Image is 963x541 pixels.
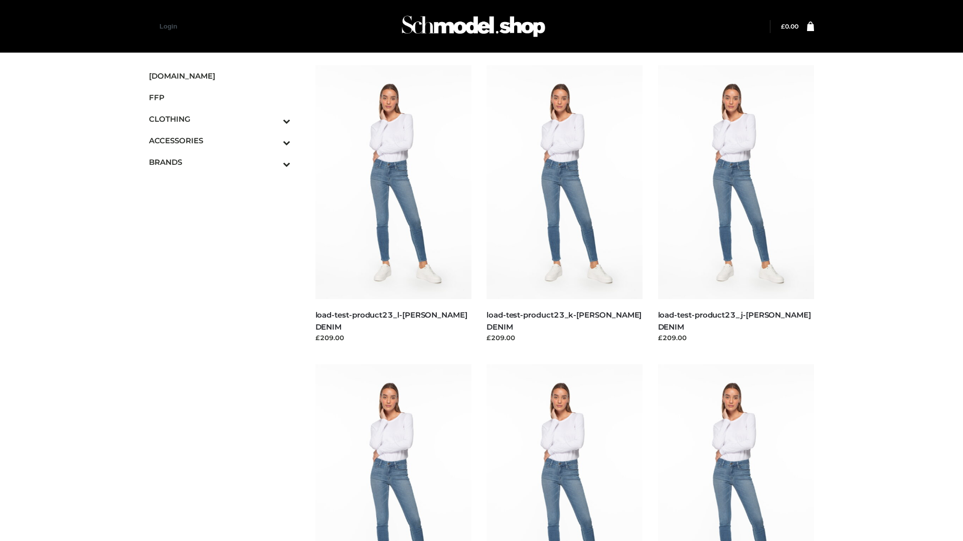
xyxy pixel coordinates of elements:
a: ACCESSORIESToggle Submenu [149,130,290,151]
div: £209.00 [487,333,643,343]
a: CLOTHINGToggle Submenu [149,108,290,130]
span: £ [781,23,785,30]
span: [DOMAIN_NAME] [149,70,290,82]
div: £209.00 [315,333,472,343]
span: FFP [149,92,290,103]
button: Toggle Submenu [255,108,290,130]
a: load-test-product23_k-[PERSON_NAME] DENIM [487,310,641,331]
span: CLOTHING [149,113,290,125]
a: Login [159,23,177,30]
button: Toggle Submenu [255,151,290,173]
a: FFP [149,87,290,108]
img: Schmodel Admin 964 [398,7,549,46]
span: BRANDS [149,156,290,168]
span: ACCESSORIES [149,135,290,146]
button: Toggle Submenu [255,130,290,151]
a: load-test-product23_l-[PERSON_NAME] DENIM [315,310,467,331]
a: £0.00 [781,23,798,30]
a: load-test-product23_j-[PERSON_NAME] DENIM [658,310,811,331]
a: BRANDSToggle Submenu [149,151,290,173]
a: [DOMAIN_NAME] [149,65,290,87]
bdi: 0.00 [781,23,798,30]
div: £209.00 [658,333,815,343]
